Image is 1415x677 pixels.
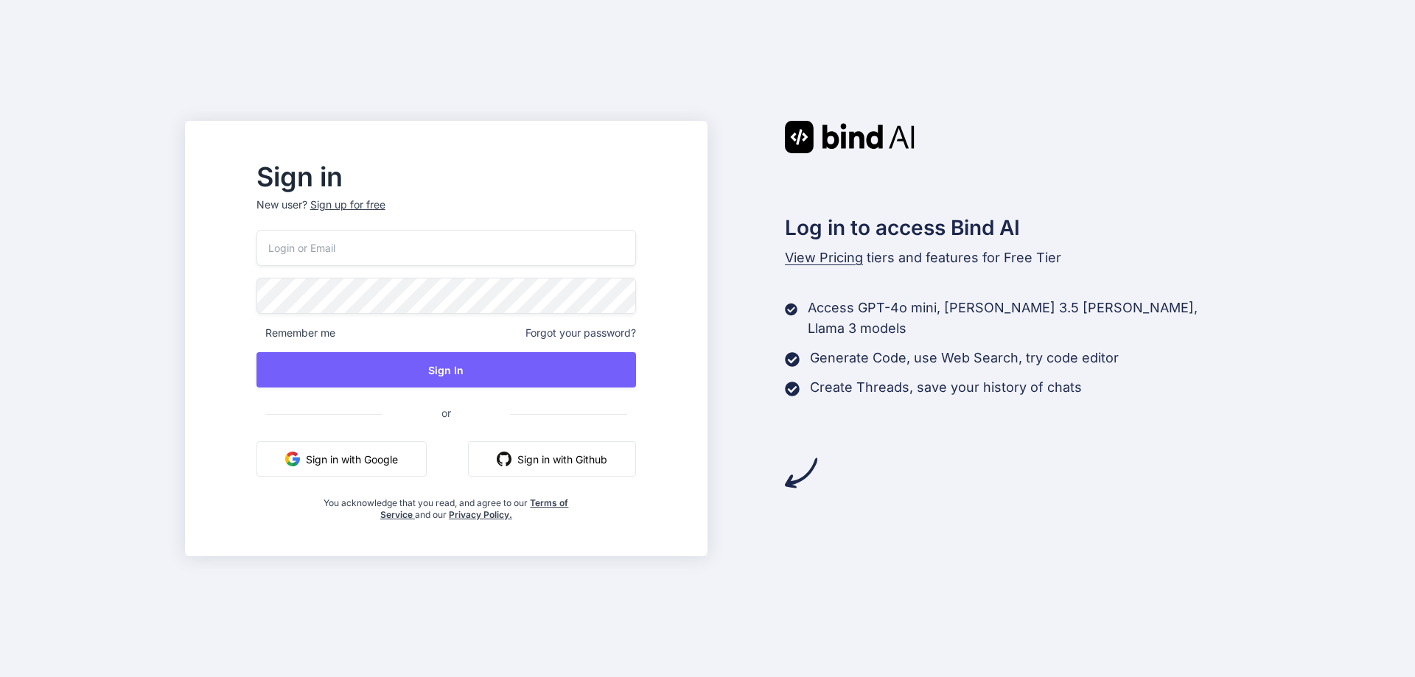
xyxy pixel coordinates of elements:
img: github [497,452,511,466]
span: Remember me [256,326,335,340]
a: Privacy Policy. [449,509,512,520]
p: Create Threads, save your history of chats [810,377,1082,398]
input: Login or Email [256,230,636,266]
button: Sign in with Github [468,441,636,477]
img: google [285,452,300,466]
div: Sign up for free [310,197,385,212]
p: Generate Code, use Web Search, try code editor [810,348,1119,368]
h2: Log in to access Bind AI [785,212,1230,243]
span: or [382,395,510,431]
img: arrow [785,457,817,489]
span: Forgot your password? [525,326,636,340]
span: View Pricing [785,250,863,265]
h2: Sign in [256,165,636,189]
button: Sign in with Google [256,441,427,477]
a: Terms of Service [380,497,569,520]
div: You acknowledge that you read, and agree to our and our [320,488,573,521]
p: Access GPT-4o mini, [PERSON_NAME] 3.5 [PERSON_NAME], Llama 3 models [808,298,1230,339]
p: tiers and features for Free Tier [785,248,1230,268]
img: Bind AI logo [785,121,915,153]
button: Sign In [256,352,636,387]
p: New user? [256,197,636,230]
